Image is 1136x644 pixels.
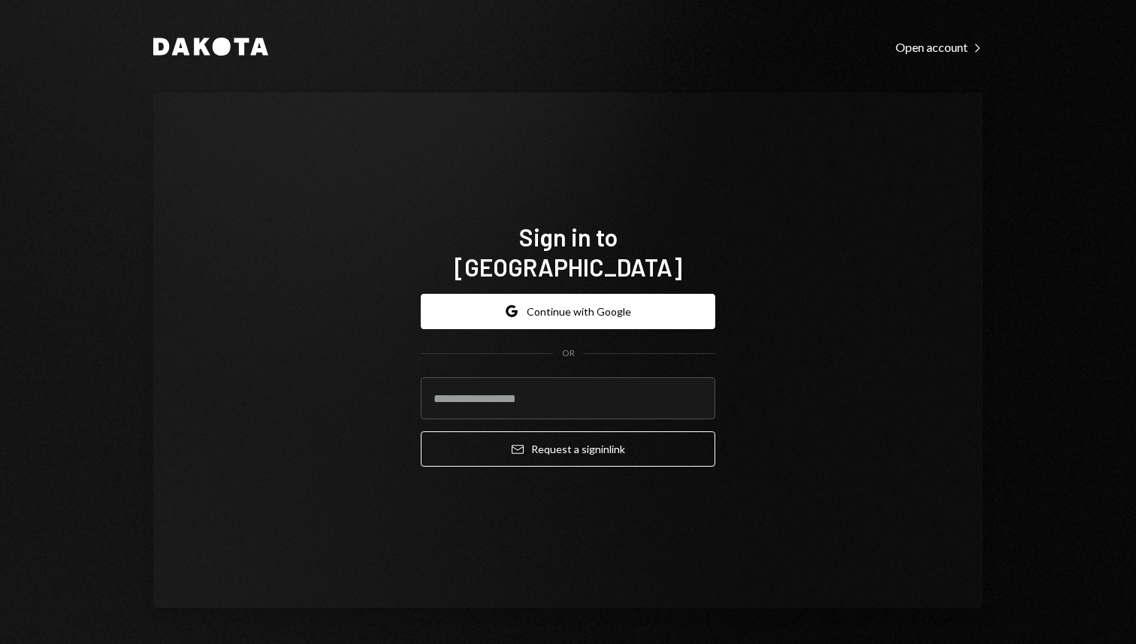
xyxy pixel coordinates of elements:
a: Open account [896,38,983,55]
button: Request a signinlink [421,431,715,467]
h1: Sign in to [GEOGRAPHIC_DATA] [421,222,715,282]
div: Open account [896,40,983,55]
div: OR [562,347,575,360]
button: Continue with Google [421,294,715,329]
